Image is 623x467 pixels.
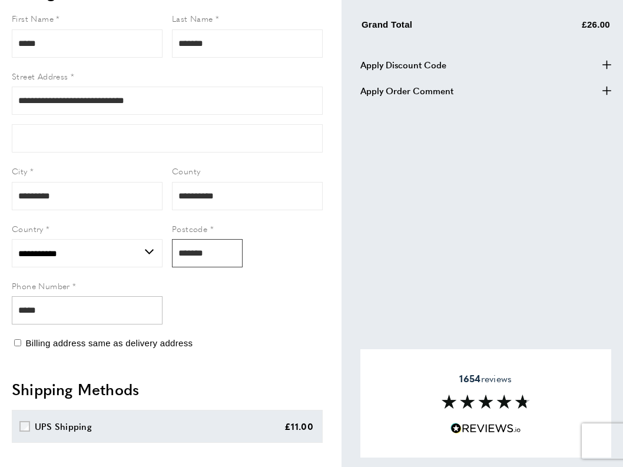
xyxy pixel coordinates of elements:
[172,223,207,234] span: Postcode
[172,12,213,24] span: Last Name
[25,338,193,348] span: Billing address same as delivery address
[12,223,44,234] span: Country
[362,15,521,41] td: Grand Total
[35,419,92,433] div: UPS Shipping
[360,84,453,98] span: Apply Order Comment
[360,58,446,72] span: Apply Discount Code
[459,372,480,385] strong: 1654
[12,70,68,82] span: Street Address
[14,339,21,346] input: Billing address same as delivery address
[450,423,521,434] img: Reviews.io 5 stars
[522,15,610,41] td: £26.00
[172,165,200,177] span: County
[12,165,28,177] span: City
[284,419,313,433] div: £11.00
[12,280,70,292] span: Phone Number
[12,12,54,24] span: First Name
[442,395,530,409] img: Reviews section
[459,373,512,385] span: reviews
[12,379,323,400] h2: Shipping Methods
